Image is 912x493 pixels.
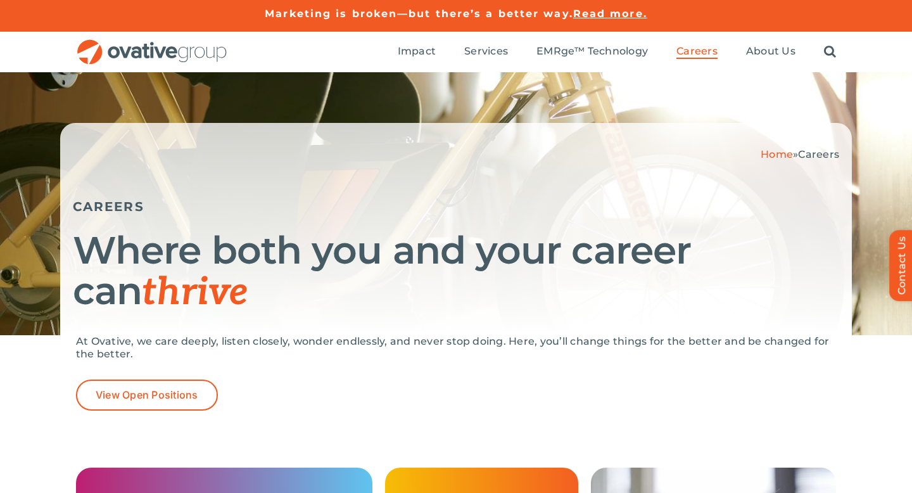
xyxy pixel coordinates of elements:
[464,45,508,59] a: Services
[73,199,839,214] h5: CAREERS
[398,32,836,72] nav: Menu
[536,45,648,58] span: EMRge™ Technology
[761,148,839,160] span: »
[573,8,647,20] a: Read more.
[746,45,795,59] a: About Us
[398,45,436,58] span: Impact
[265,8,573,20] a: Marketing is broken—but there’s a better way.
[536,45,648,59] a: EMRge™ Technology
[73,230,839,313] h1: Where both you and your career can
[798,148,839,160] span: Careers
[76,380,218,411] a: View Open Positions
[761,148,793,160] a: Home
[746,45,795,58] span: About Us
[676,45,718,59] a: Careers
[676,45,718,58] span: Careers
[398,45,436,59] a: Impact
[142,270,248,316] span: thrive
[76,38,228,50] a: OG_Full_horizontal_RGB
[96,389,198,401] span: View Open Positions
[464,45,508,58] span: Services
[824,45,836,59] a: Search
[76,335,836,361] p: At Ovative, we care deeply, listen closely, wonder endlessly, and never stop doing. Here, you’ll ...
